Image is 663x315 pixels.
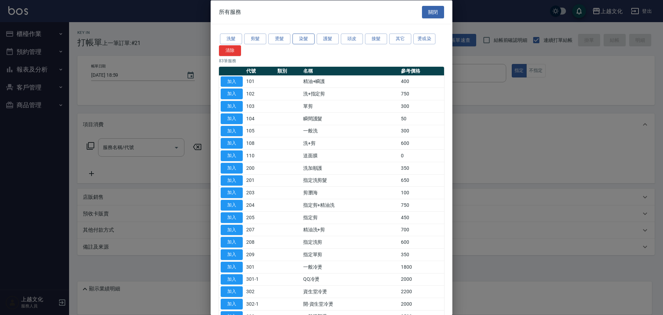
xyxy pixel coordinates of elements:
td: 50 [399,112,444,125]
button: 加入 [221,299,243,309]
td: 209 [244,248,276,261]
th: 代號 [244,66,276,75]
td: 350 [399,162,444,174]
button: 剪髮 [244,34,266,44]
button: 加入 [221,261,243,272]
td: 301 [244,261,276,273]
th: 名稱 [301,66,400,75]
td: 精油洗+剪 [301,224,400,236]
td: 送面膜 [301,149,400,162]
td: 450 [399,211,444,224]
button: 關閉 [422,6,444,18]
td: 200 [244,162,276,174]
td: 精油+瞬護 [301,75,400,88]
td: 104 [244,112,276,125]
button: 護髮 [317,34,339,44]
td: 208 [244,236,276,248]
th: 參考價格 [399,66,444,75]
td: 1800 [399,261,444,273]
td: 103 [244,100,276,112]
button: 加入 [221,113,243,124]
td: 資生堂冷燙 [301,285,400,298]
button: 染髮 [292,34,315,44]
td: 指定剪+精油洗 [301,199,400,211]
button: 加入 [221,163,243,173]
button: 加入 [221,101,243,112]
td: 350 [399,248,444,261]
button: 加入 [221,76,243,87]
button: 加入 [221,274,243,285]
td: 300 [399,125,444,137]
td: 302-1 [244,298,276,310]
button: 加入 [221,212,243,223]
button: 加入 [221,187,243,198]
td: 101 [244,75,276,88]
button: 加入 [221,237,243,248]
td: QQ冷燙 [301,273,400,286]
td: 203 [244,186,276,199]
td: 201 [244,174,276,187]
button: 頭皮 [341,34,363,44]
td: 204 [244,199,276,211]
td: 700 [399,224,444,236]
td: 指定洗剪 [301,236,400,248]
td: 0 [399,149,444,162]
td: 102 [244,87,276,100]
span: 所有服務 [219,8,241,15]
button: 清除 [219,45,241,56]
td: 750 [399,199,444,211]
td: 瞬間護髮 [301,112,400,125]
td: 一般冷燙 [301,261,400,273]
button: 接髮 [365,34,387,44]
button: 加入 [221,249,243,260]
td: 洗+指定剪 [301,87,400,100]
button: 加入 [221,126,243,136]
button: 加入 [221,89,243,99]
button: 加入 [221,224,243,235]
td: 洗+剪 [301,137,400,149]
td: 指定剪 [301,211,400,224]
td: 302 [244,285,276,298]
td: 指定洗剪髮 [301,174,400,187]
button: 加入 [221,175,243,186]
td: 300 [399,100,444,112]
button: 加入 [221,200,243,211]
td: 205 [244,211,276,224]
td: 2000 [399,273,444,286]
td: 單剪 [301,100,400,112]
td: 207 [244,224,276,236]
td: 105 [244,125,276,137]
td: 110 [244,149,276,162]
td: 100 [399,186,444,199]
button: 燙或染 [413,34,435,44]
button: 燙髮 [268,34,290,44]
td: 2200 [399,285,444,298]
button: 其它 [389,34,411,44]
td: 108 [244,137,276,149]
button: 加入 [221,150,243,161]
td: 750 [399,87,444,100]
td: 指定單剪 [301,248,400,261]
td: 剪瀏海 [301,186,400,199]
td: 一般洗 [301,125,400,137]
td: 2000 [399,298,444,310]
td: 洗加順護 [301,162,400,174]
button: 洗髮 [220,34,242,44]
td: 301-1 [244,273,276,286]
td: 600 [399,137,444,149]
th: 類別 [276,66,301,75]
p: 83 筆服務 [219,57,444,64]
button: 加入 [221,138,243,149]
button: 加入 [221,286,243,297]
td: 650 [399,174,444,187]
td: 400 [399,75,444,88]
td: 600 [399,236,444,248]
td: 開-資生堂冷燙 [301,298,400,310]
